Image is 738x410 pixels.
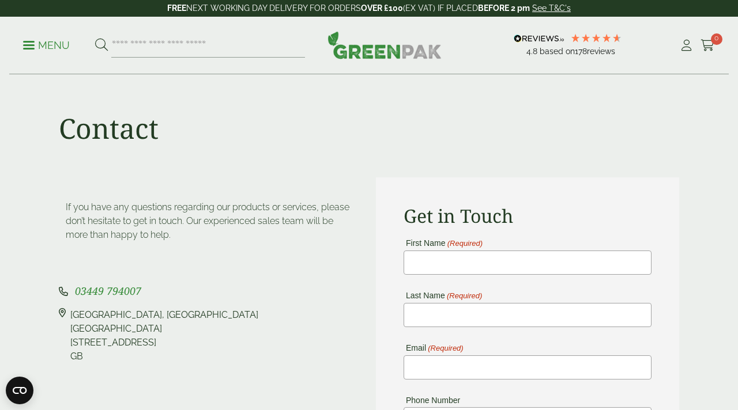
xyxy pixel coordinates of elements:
[540,47,575,56] span: Based on
[446,292,482,300] span: (Required)
[404,291,482,300] label: Last Name
[446,240,483,248] span: (Required)
[478,3,530,13] strong: BEFORE 2 pm
[66,200,355,242] p: If you have any questions regarding our products or services, please don’t hesitate to get in tou...
[6,377,33,404] button: Open CMP widget
[514,35,564,43] img: REVIEWS.io
[404,205,652,227] h2: Get in Touch
[167,3,186,13] strong: FREE
[59,112,159,145] h1: Contact
[526,47,540,56] span: 4.8
[404,239,483,248] label: First Name
[23,39,70,50] a: Menu
[75,286,141,297] a: 03449 794007
[701,40,715,51] i: Cart
[532,3,571,13] a: See T&C's
[70,308,258,363] div: [GEOGRAPHIC_DATA], [GEOGRAPHIC_DATA] [GEOGRAPHIC_DATA] [STREET_ADDRESS] GB
[327,31,442,59] img: GreenPak Supplies
[23,39,70,52] p: Menu
[575,47,587,56] span: 178
[701,37,715,54] a: 0
[75,284,141,298] span: 03449 794007
[711,33,722,45] span: 0
[361,3,403,13] strong: OVER £100
[427,344,464,352] span: (Required)
[679,40,694,51] i: My Account
[570,33,622,43] div: 4.78 Stars
[587,47,615,56] span: reviews
[404,396,460,404] label: Phone Number
[404,344,464,352] label: Email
